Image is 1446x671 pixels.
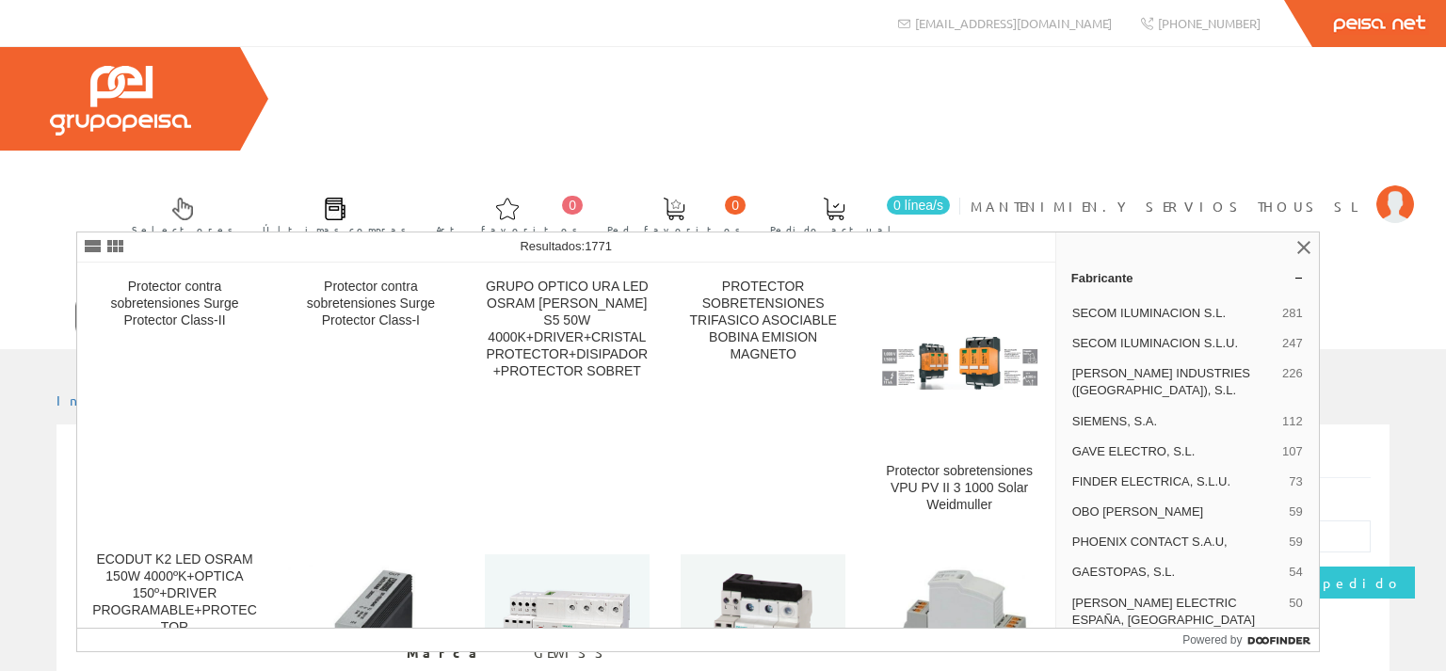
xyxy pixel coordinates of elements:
[1289,534,1302,551] span: 59
[666,264,860,535] a: PROTECTOR SOBRETENSIONES TRIFASICO ASOCIABLE BOBINA EMISION MAGNETO
[1158,15,1261,31] span: [PHONE_NUMBER]
[1282,443,1303,460] span: 107
[607,220,741,239] span: Ped. favoritos
[436,220,578,239] span: Art. favoritos
[1289,503,1302,520] span: 59
[861,264,1056,535] a: Protector sobretensiones VPU PV II 3 1000 Solar Weidmuller Protector sobretensiones VPU PV II 3 1...
[534,644,612,663] div: GEWISS
[1072,443,1275,460] span: GAVE ELECTRO, S.L.
[273,264,468,535] a: Protector contra sobretensiones Surge Protector Class-I
[971,197,1367,216] span: MANTENIMIEN.Y SERVIOS THOUS SL
[470,264,665,535] a: GRUPO OPTICO URA LED OSRAM [PERSON_NAME] S5 50W 4000K+DRIVER+CRISTAL PROTECTOR+DISIPADOR+PROTECTO...
[1282,305,1303,322] span: 281
[407,644,520,663] span: Marca
[113,182,243,247] a: Selectores
[971,182,1414,200] a: MANTENIMIEN.Y SERVIOS THOUS SL
[887,196,950,215] span: 0 línea/s
[244,182,416,247] a: Últimas compras
[1072,413,1275,430] span: SIEMENS, S.A.
[1072,335,1275,352] span: SECOM ILUMINACION S.L.U.
[1072,305,1275,322] span: SECOM ILUMINACION S.L.
[1289,595,1302,629] span: 50
[1182,631,1242,648] span: Powered by
[92,551,257,670] div: ECODUT K2 LED OSRAM 150W 4000ºK+OPTICA 150º+DRIVER PROGRAMABLE+PROTECTOR SOBRETENSIONES+OPT. STREET
[50,66,191,136] img: Grupo Peisa
[1072,564,1282,581] span: GAESTOPAS, S.L.
[92,279,257,329] div: Protector contra sobretensiones Surge Protector Class-II
[1289,473,1302,490] span: 73
[1072,595,1282,629] span: [PERSON_NAME] ELECTRIC ESPAÑA, [GEOGRAPHIC_DATA]
[1056,263,1319,293] a: Fabricante
[1289,564,1302,581] span: 54
[77,264,272,535] a: Protector contra sobretensiones Surge Protector Class-II
[725,196,746,215] span: 0
[485,279,650,380] div: GRUPO OPTICO URA LED OSRAM [PERSON_NAME] S5 50W 4000K+DRIVER+CRISTAL PROTECTOR+DISIPADOR+PROTECTO...
[1282,365,1303,399] span: 226
[1072,534,1282,551] span: PHOENIX CONTACT S.A.U,
[876,337,1041,390] img: Protector sobretensiones VPU PV II 3 1000 Solar Weidmuller
[263,220,407,239] span: Últimas compras
[56,391,137,408] a: Inicio
[1282,413,1303,430] span: 112
[770,220,898,239] span: Pedido actual
[520,239,612,253] span: Resultados:
[585,239,612,253] span: 1771
[915,15,1112,31] span: [EMAIL_ADDRESS][DOMAIN_NAME]
[876,463,1041,514] div: Protector sobretensiones VPU PV II 3 1000 Solar Weidmuller
[288,279,453,329] div: Protector contra sobretensiones Surge Protector Class-I
[681,279,845,363] div: PROTECTOR SOBRETENSIONES TRIFASICO ASOCIABLE BOBINA EMISION MAGNETO
[1282,335,1303,352] span: 247
[132,220,233,239] span: Selectores
[1072,503,1282,520] span: OBO [PERSON_NAME]
[562,196,583,215] span: 0
[1182,629,1319,651] a: Powered by
[1072,365,1275,399] span: [PERSON_NAME] INDUSTRIES ([GEOGRAPHIC_DATA]), S.L.
[1072,473,1282,490] span: FINDER ELECTRICA, S.L.U.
